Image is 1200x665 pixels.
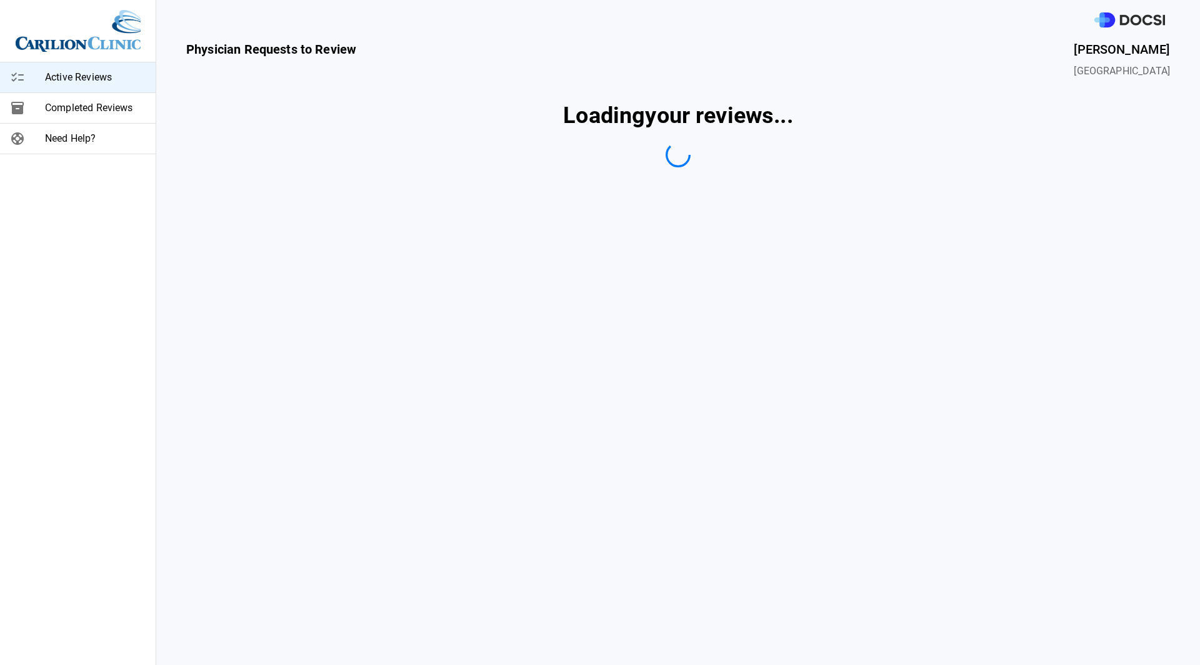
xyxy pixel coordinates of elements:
img: DOCSI Logo [1094,12,1165,28]
span: Completed Reviews [45,101,146,116]
img: Site Logo [16,10,141,52]
span: [GEOGRAPHIC_DATA] [1074,64,1170,79]
span: [PERSON_NAME] [1074,40,1170,59]
span: Need Help? [45,131,146,146]
span: Loading your reviews ... [563,99,792,132]
span: Active Reviews [45,70,146,85]
span: Physician Requests to Review [186,40,356,79]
